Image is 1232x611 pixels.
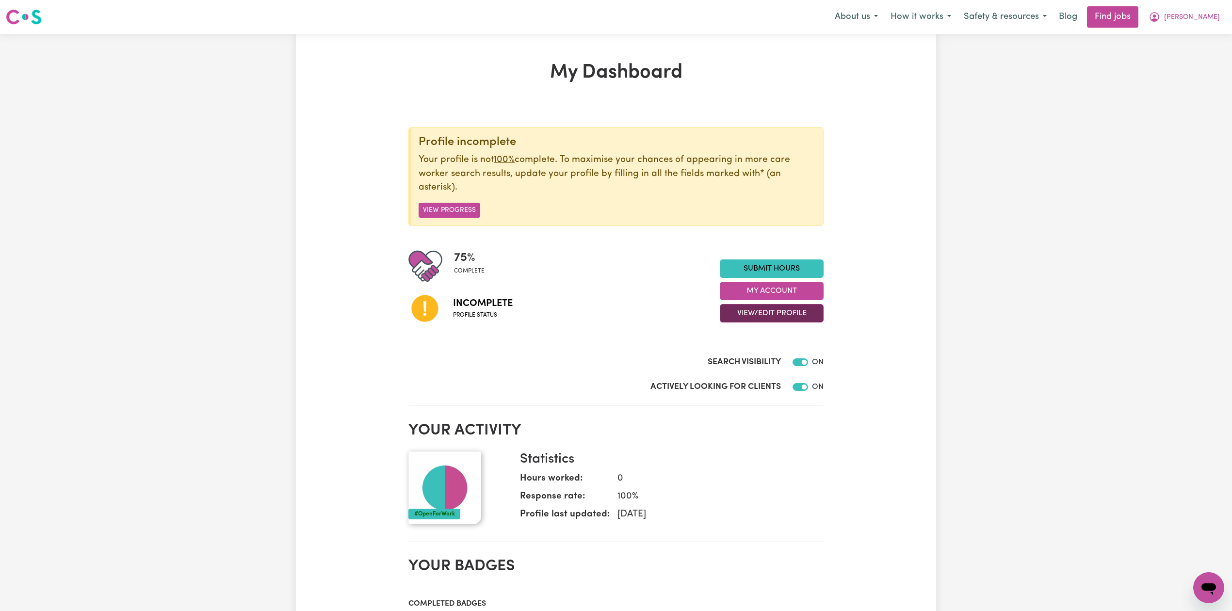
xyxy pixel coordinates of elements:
span: ON [812,358,824,366]
div: Profile incomplete [419,135,815,149]
span: [PERSON_NAME] [1164,12,1220,23]
iframe: Button to launch messaging window [1193,572,1224,603]
button: How it works [884,7,957,27]
dd: 100 % [610,490,816,504]
dd: 0 [610,472,816,486]
h1: My Dashboard [408,61,824,84]
span: Incomplete [453,296,513,311]
h2: Your badges [408,557,824,576]
dt: Hours worked: [520,472,610,490]
h3: Completed badges [408,599,824,609]
h3: Statistics [520,451,816,468]
button: View Progress [419,203,480,218]
button: About us [828,7,884,27]
span: 75 % [454,249,485,267]
dt: Profile last updated: [520,508,610,526]
a: Blog [1053,6,1083,28]
button: View/Edit Profile [720,304,824,322]
span: Profile status [453,311,513,320]
a: Submit Hours [720,259,824,278]
p: Your profile is not complete. To maximise your chances of appearing in more care worker search re... [419,153,815,195]
label: Search Visibility [708,356,781,369]
u: 100% [494,155,515,164]
div: Profile completeness: 75% [454,249,492,283]
h2: Your activity [408,421,824,440]
div: #OpenForWork [408,509,460,519]
a: Find jobs [1087,6,1138,28]
dt: Response rate: [520,490,610,508]
dd: [DATE] [610,508,816,522]
span: ON [812,383,824,391]
label: Actively Looking for Clients [650,381,781,393]
a: Careseekers logo [6,6,42,28]
img: Careseekers logo [6,8,42,26]
img: Your profile picture [408,451,481,524]
button: Safety & resources [957,7,1053,27]
button: My Account [1142,7,1226,27]
span: complete [454,267,485,275]
button: My Account [720,282,824,300]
